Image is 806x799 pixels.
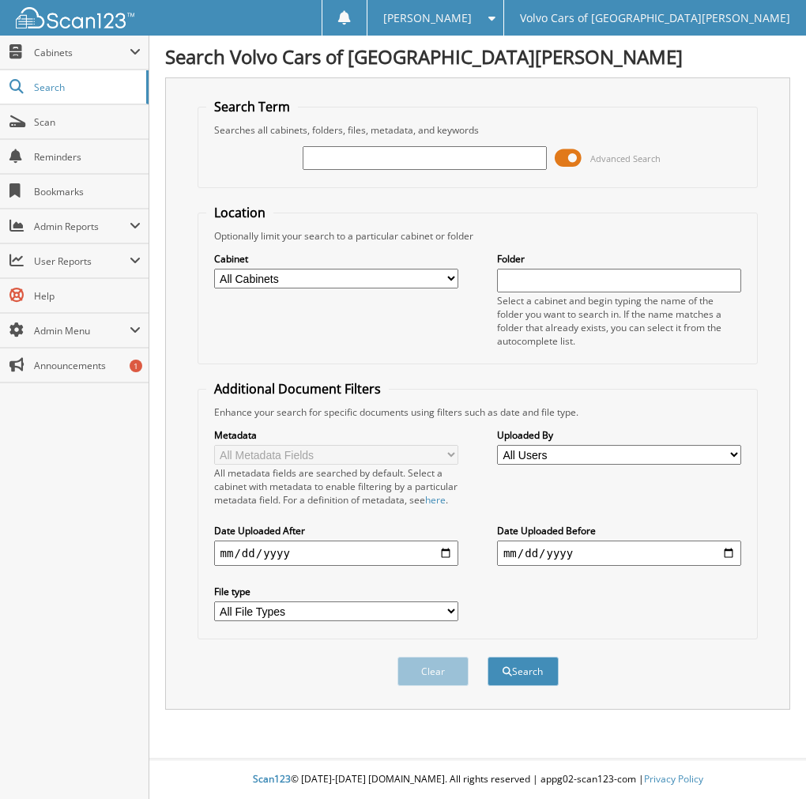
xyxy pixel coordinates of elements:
label: Date Uploaded Before [497,524,742,537]
button: Search [488,657,559,686]
span: Search [34,81,138,94]
img: scan123-logo-white.svg [16,7,134,28]
div: © [DATE]-[DATE] [DOMAIN_NAME]. All rights reserved | appg02-scan123-com | [149,760,806,799]
span: [PERSON_NAME] [383,13,472,23]
label: Metadata [214,428,459,442]
div: Enhance your search for specific documents using filters such as date and file type. [206,405,750,419]
span: Volvo Cars of [GEOGRAPHIC_DATA][PERSON_NAME] [520,13,790,23]
legend: Search Term [206,98,298,115]
span: Help [34,289,141,303]
label: Uploaded By [497,428,742,442]
a: here [425,493,446,507]
span: Announcements [34,359,141,372]
label: Folder [497,252,742,266]
span: Admin Menu [34,324,130,337]
legend: Additional Document Filters [206,380,389,398]
div: Searches all cabinets, folders, files, metadata, and keywords [206,123,750,137]
input: start [214,541,459,566]
div: 1 [130,360,142,372]
span: Scan123 [253,772,291,786]
span: User Reports [34,254,130,268]
span: Admin Reports [34,220,130,233]
label: Cabinet [214,252,459,266]
div: Optionally limit your search to a particular cabinet or folder [206,229,750,243]
iframe: Chat Widget [727,723,806,799]
span: Cabinets [34,46,130,59]
label: File type [214,585,459,598]
div: All metadata fields are searched by default. Select a cabinet with metadata to enable filtering b... [214,466,459,507]
span: Advanced Search [590,153,661,164]
label: Date Uploaded After [214,524,459,537]
legend: Location [206,204,273,221]
div: Select a cabinet and begin typing the name of the folder you want to search in. If the name match... [497,294,742,348]
input: end [497,541,742,566]
h1: Search Volvo Cars of [GEOGRAPHIC_DATA][PERSON_NAME] [165,43,790,70]
a: Privacy Policy [644,772,703,786]
span: Scan [34,115,141,129]
span: Reminders [34,150,141,164]
span: Bookmarks [34,185,141,198]
button: Clear [397,657,469,686]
